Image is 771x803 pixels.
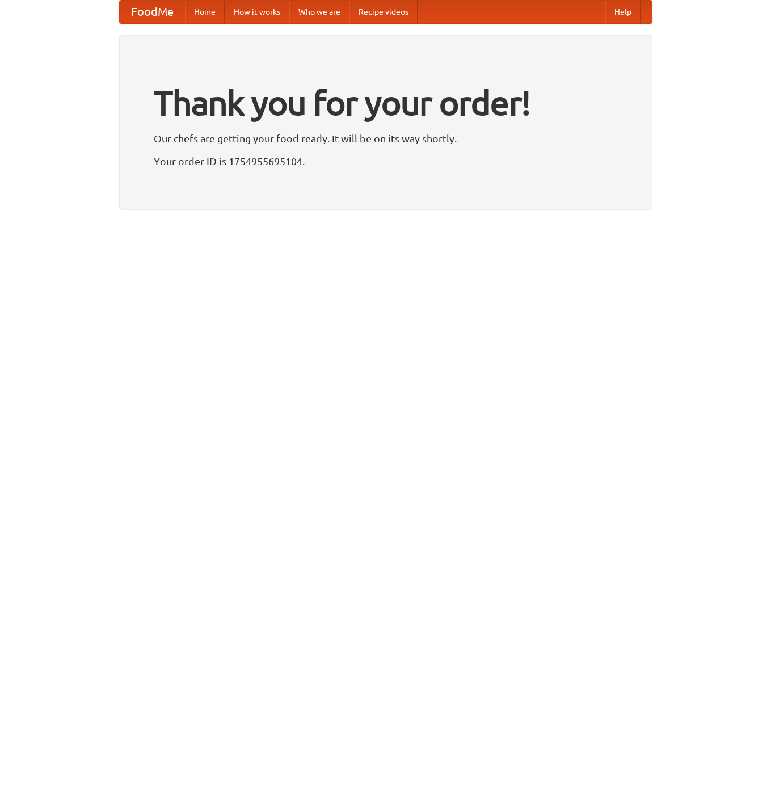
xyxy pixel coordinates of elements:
p: Our chefs are getting your food ready. It will be on its way shortly. [154,130,618,147]
p: Your order ID is 1754955695104. [154,153,618,170]
a: Recipe videos [349,1,418,23]
a: Who we are [289,1,349,23]
a: Home [185,1,225,23]
a: FoodMe [120,1,185,23]
a: Help [605,1,641,23]
h1: Thank you for your order! [154,75,618,130]
a: How it works [225,1,289,23]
